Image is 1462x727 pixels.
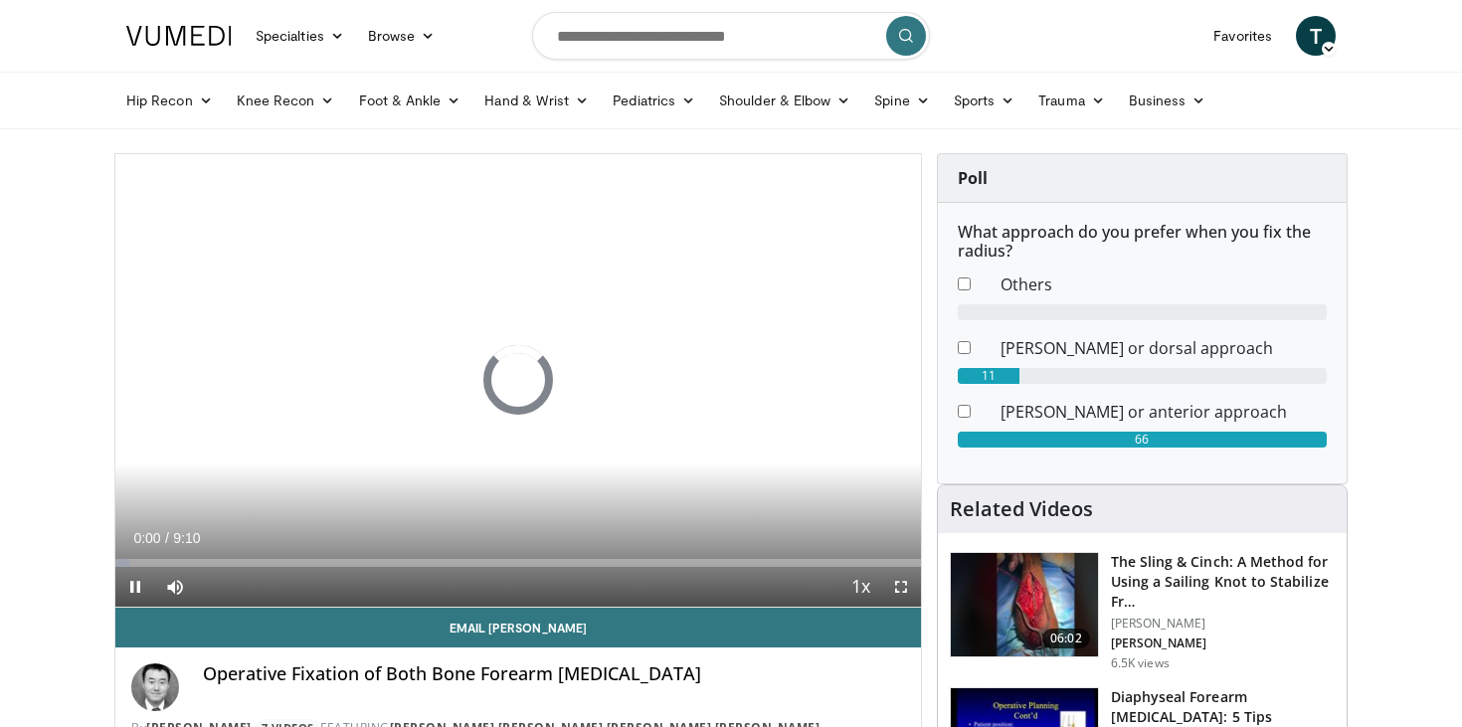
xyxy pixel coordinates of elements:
[1042,629,1090,648] span: 06:02
[958,223,1327,261] h6: What approach do you prefer when you fix the radius?
[115,154,921,608] video-js: Video Player
[958,167,988,189] strong: Poll
[1296,16,1336,56] a: T
[155,567,195,607] button: Mute
[958,368,1019,384] div: 11
[942,81,1027,120] a: Sports
[165,530,169,546] span: /
[133,530,160,546] span: 0:00
[1111,687,1335,727] h3: Diaphyseal Forearm [MEDICAL_DATA]: 5 Tips
[225,81,347,120] a: Knee Recon
[173,530,200,546] span: 9:10
[244,16,356,56] a: Specialties
[958,432,1327,448] div: 66
[1111,552,1335,612] h3: The Sling & Cinch: A Method for Using a Sailing Knot to Stabilize Fr…
[601,81,707,120] a: Pediatrics
[131,663,179,711] img: Avatar
[1026,81,1117,120] a: Trauma
[1111,616,1335,632] p: [PERSON_NAME]
[986,336,1342,360] dd: [PERSON_NAME] or dorsal approach
[841,567,881,607] button: Playback Rate
[950,497,1093,521] h4: Related Videos
[862,81,941,120] a: Spine
[203,663,905,685] h4: Operative Fixation of Both Bone Forearm [MEDICAL_DATA]
[1201,16,1284,56] a: Favorites
[951,553,1098,656] img: 7469cecb-783c-4225-a461-0115b718ad32.150x105_q85_crop-smart_upscale.jpg
[1117,81,1218,120] a: Business
[881,567,921,607] button: Fullscreen
[986,400,1342,424] dd: [PERSON_NAME] or anterior approach
[532,12,930,60] input: Search topics, interventions
[986,273,1342,296] dd: Others
[126,26,232,46] img: VuMedi Logo
[950,552,1335,671] a: 06:02 The Sling & Cinch: A Method for Using a Sailing Knot to Stabilize Fr… [PERSON_NAME] [PERSON...
[114,81,225,120] a: Hip Recon
[707,81,862,120] a: Shoulder & Elbow
[1111,655,1170,671] p: 6.5K views
[356,16,448,56] a: Browse
[115,608,921,647] a: Email [PERSON_NAME]
[115,559,921,567] div: Progress Bar
[472,81,601,120] a: Hand & Wrist
[1111,636,1335,651] p: [PERSON_NAME]
[347,81,473,120] a: Foot & Ankle
[115,567,155,607] button: Pause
